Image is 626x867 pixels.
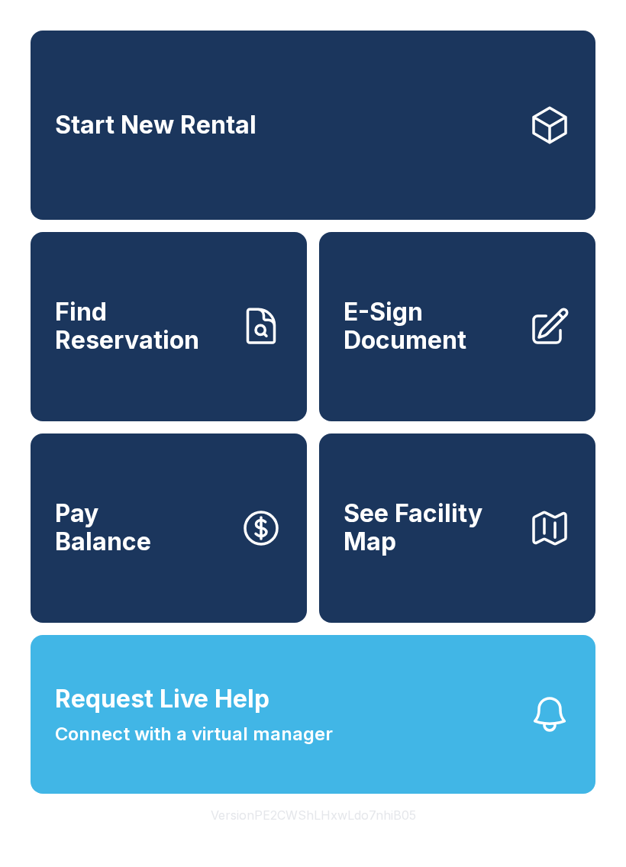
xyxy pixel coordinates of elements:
a: Start New Rental [31,31,595,220]
span: Request Live Help [55,681,269,717]
button: See Facility Map [319,433,595,623]
span: Start New Rental [55,111,257,140]
button: VersionPE2CWShLHxwLdo7nhiB05 [198,794,428,836]
a: Find Reservation [31,232,307,421]
span: Pay Balance [55,500,151,556]
span: E-Sign Document [344,298,516,354]
a: PayBalance [31,433,307,623]
button: Request Live HelpConnect with a virtual manager [31,635,595,794]
span: Find Reservation [55,298,227,354]
a: E-Sign Document [319,232,595,421]
span: See Facility Map [344,500,516,556]
span: Connect with a virtual manager [55,720,333,748]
